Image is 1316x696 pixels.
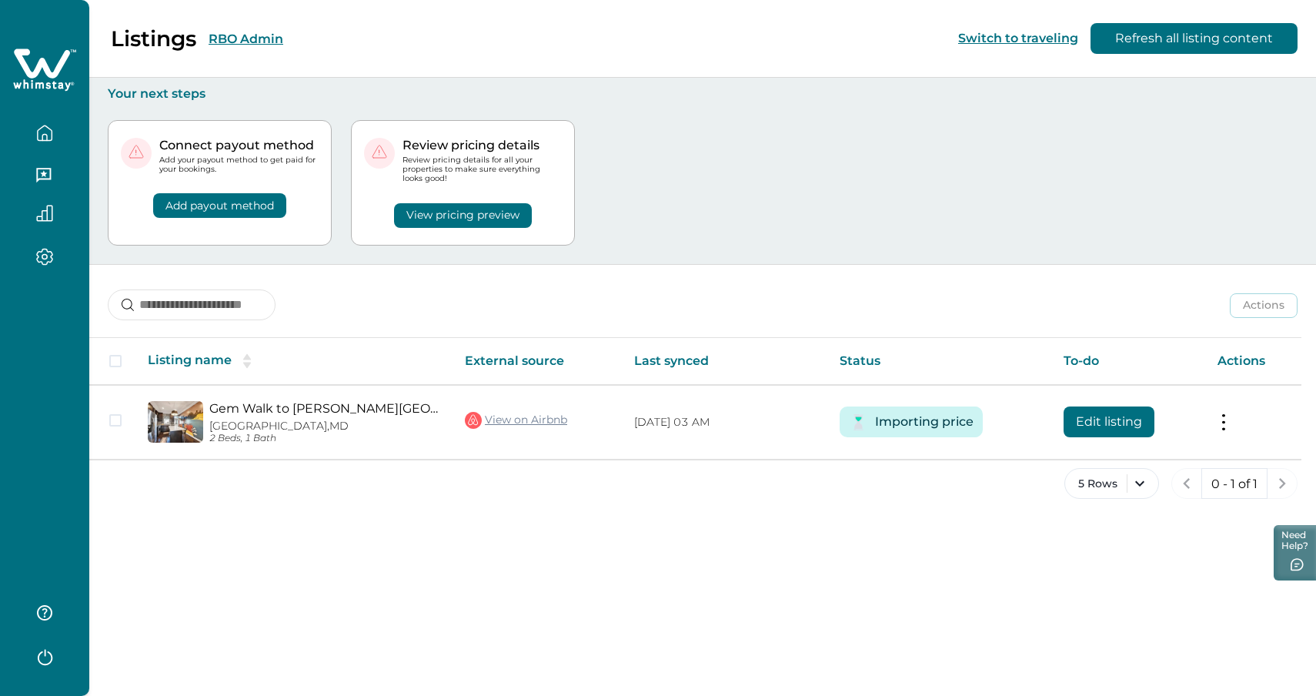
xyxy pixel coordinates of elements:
[1267,468,1298,499] button: next page
[875,407,974,437] button: Importing price
[1230,293,1298,318] button: Actions
[209,420,440,433] p: [GEOGRAPHIC_DATA], MD
[402,156,562,184] p: Review pricing details for all your properties to make sure everything looks good!
[453,338,622,385] th: External source
[1171,468,1202,499] button: previous page
[108,86,1298,102] p: Your next steps
[111,25,196,52] p: Listings
[394,203,532,228] button: View pricing preview
[148,401,203,443] img: propertyImage_Gem Walk to Hopkins Bayview
[159,156,319,174] p: Add your payout method to get paid for your bookings.
[958,31,1078,45] button: Switch to traveling
[209,32,283,46] button: RBO Admin
[1205,338,1301,385] th: Actions
[209,401,440,416] a: Gem Walk to [PERSON_NAME][GEOGRAPHIC_DATA]
[622,338,827,385] th: Last synced
[1201,468,1268,499] button: 0 - 1 of 1
[232,353,262,369] button: sorting
[135,338,453,385] th: Listing name
[1211,477,1258,492] p: 0 - 1 of 1
[1064,407,1154,437] button: Edit listing
[402,138,562,153] p: Review pricing details
[1051,338,1205,385] th: To-do
[634,415,815,430] p: [DATE] 03 AM
[827,338,1051,385] th: Status
[1091,23,1298,54] button: Refresh all listing content
[209,433,440,444] p: 2 Beds, 1 Bath
[153,193,286,218] button: Add payout method
[1064,468,1159,499] button: 5 Rows
[849,413,868,432] img: Timer
[465,410,567,430] a: View on Airbnb
[159,138,319,153] p: Connect payout method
